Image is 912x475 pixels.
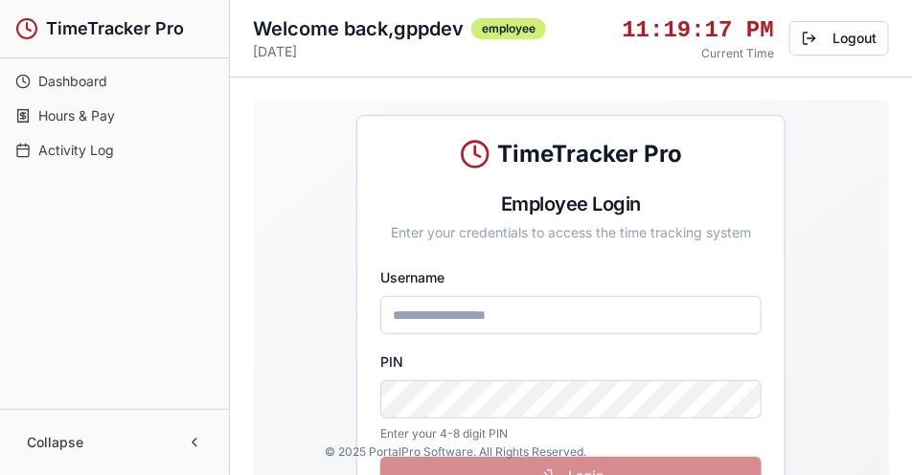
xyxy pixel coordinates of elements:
[38,141,114,160] span: Activity Log
[8,135,221,166] a: Activity Log
[15,425,214,460] button: Collapse
[27,433,83,452] span: Collapse
[380,269,445,285] label: Username
[46,15,184,42] h1: TimeTracker Pro
[380,353,403,370] label: PIN
[253,15,464,42] h2: Welcome back, gppdev
[253,42,546,61] p: [DATE]
[8,66,221,97] a: Dashboard
[471,18,546,39] div: employee
[15,444,897,460] p: © 2025 PortalPro Software. All Rights Reserved.
[380,191,762,217] div: Employee Login
[498,139,683,170] h1: TimeTracker Pro
[38,72,107,91] span: Dashboard
[38,106,115,125] span: Hours & Pay
[789,21,889,56] button: Logout
[380,426,762,441] p: Enter your 4-8 digit PIN
[380,223,762,242] div: Enter your credentials to access the time tracking system
[623,15,774,46] div: 11:19:17 PM
[8,101,221,131] a: Hours & Pay
[623,46,774,61] p: Current Time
